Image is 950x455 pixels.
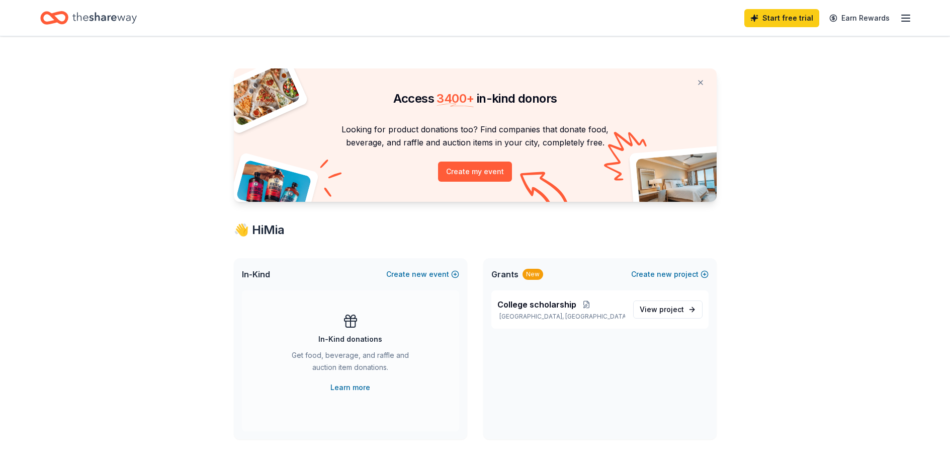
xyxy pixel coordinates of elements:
[330,382,370,394] a: Learn more
[318,333,382,345] div: In-Kind donations
[242,268,270,280] span: In-Kind
[640,304,684,316] span: View
[412,268,427,280] span: new
[497,313,625,321] p: [GEOGRAPHIC_DATA], [GEOGRAPHIC_DATA]
[823,9,896,27] a: Earn Rewards
[497,298,576,311] span: College scholarship
[631,268,709,280] button: Createnewproject
[246,123,705,149] p: Looking for product donations too? Find companies that donate food, beverage, and raffle and auct...
[744,9,819,27] a: Start free trial
[40,6,137,30] a: Home
[491,268,519,280] span: Grants
[657,268,672,280] span: new
[633,300,703,319] a: View project
[234,222,717,238] div: 👋 Hi Mia
[282,349,419,377] div: Get food, beverage, and raffle and auction item donations.
[520,172,570,209] img: Curvy arrow
[659,305,684,314] span: project
[393,91,557,106] span: Access in-kind donors
[523,269,543,280] div: New
[438,162,512,182] button: Create my event
[222,62,301,127] img: Pizza
[386,268,459,280] button: Createnewevent
[437,91,474,106] span: 3400 +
